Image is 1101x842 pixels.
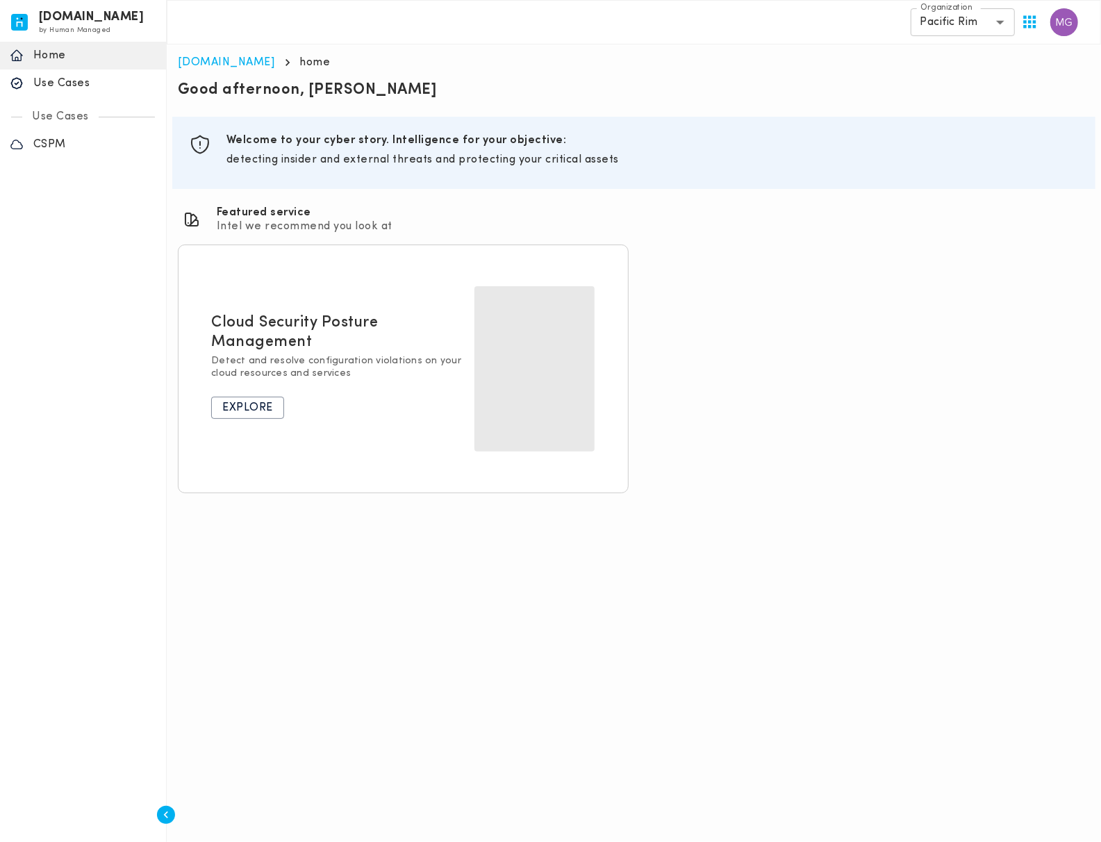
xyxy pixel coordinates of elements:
h5: Cloud Security Posture Management [211,313,463,352]
p: Good afternoon, [PERSON_NAME] [178,81,1090,100]
img: invicta.io [11,14,28,31]
p: Home [33,49,156,63]
a: [DOMAIN_NAME] [178,57,275,68]
p: Intel we recommend you look at [217,220,392,233]
p: detecting insider and external threats and protecting your critical assets [226,153,1079,167]
h6: Welcome to your cyber story. Intelligence for your objective: [226,133,1079,147]
button: User [1045,3,1084,42]
span: by Human Managed [39,26,110,34]
h6: Featured service [217,206,392,220]
nav: breadcrumb [178,56,1090,69]
button: Explore [211,397,284,419]
label: Organization [920,2,972,14]
div: Pacific Rim [911,8,1015,36]
img: Mary Grace Salazar [1050,8,1078,36]
p: Explore [222,401,273,415]
p: Detect and resolve configuration violations on your cloud resources and services [211,355,463,380]
p: CSPM [33,138,156,151]
h6: [DOMAIN_NAME] [39,13,144,22]
p: home [300,56,331,69]
p: Use Cases [22,110,99,124]
p: Use Cases [33,76,156,90]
